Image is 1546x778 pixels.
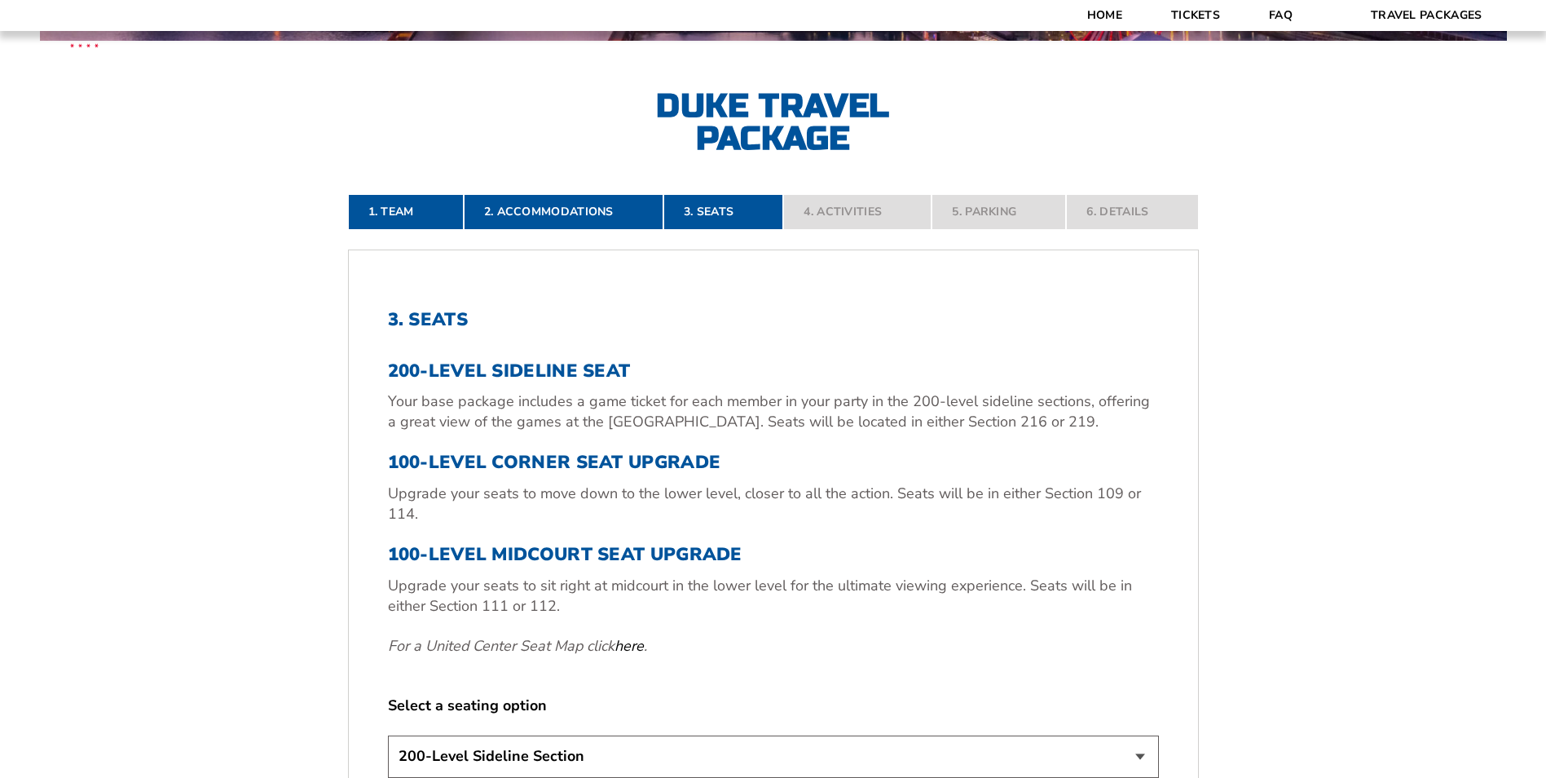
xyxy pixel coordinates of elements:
label: Select a seating option [388,696,1159,716]
em: For a United Center Seat Map click . [388,636,647,656]
h2: Duke Travel Package [594,90,953,155]
p: Upgrade your seats to sit right at midcourt in the lower level for the ultimate viewing experienc... [388,576,1159,617]
a: 2. Accommodations [464,194,663,230]
h3: 100-Level Midcourt Seat Upgrade [388,544,1159,565]
p: Your base package includes a game ticket for each member in your party in the 200-level sideline ... [388,391,1159,432]
h3: 200-Level Sideline Seat [388,360,1159,382]
a: 1. Team [348,194,464,230]
p: Upgrade your seats to move down to the lower level, closer to all the action. Seats will be in ei... [388,484,1159,524]
a: here [614,636,644,656]
h3: 100-Level Corner Seat Upgrade [388,452,1159,473]
img: CBS Sports Thanksgiving Classic [49,8,120,79]
h2: 3. Seats [388,309,1159,330]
